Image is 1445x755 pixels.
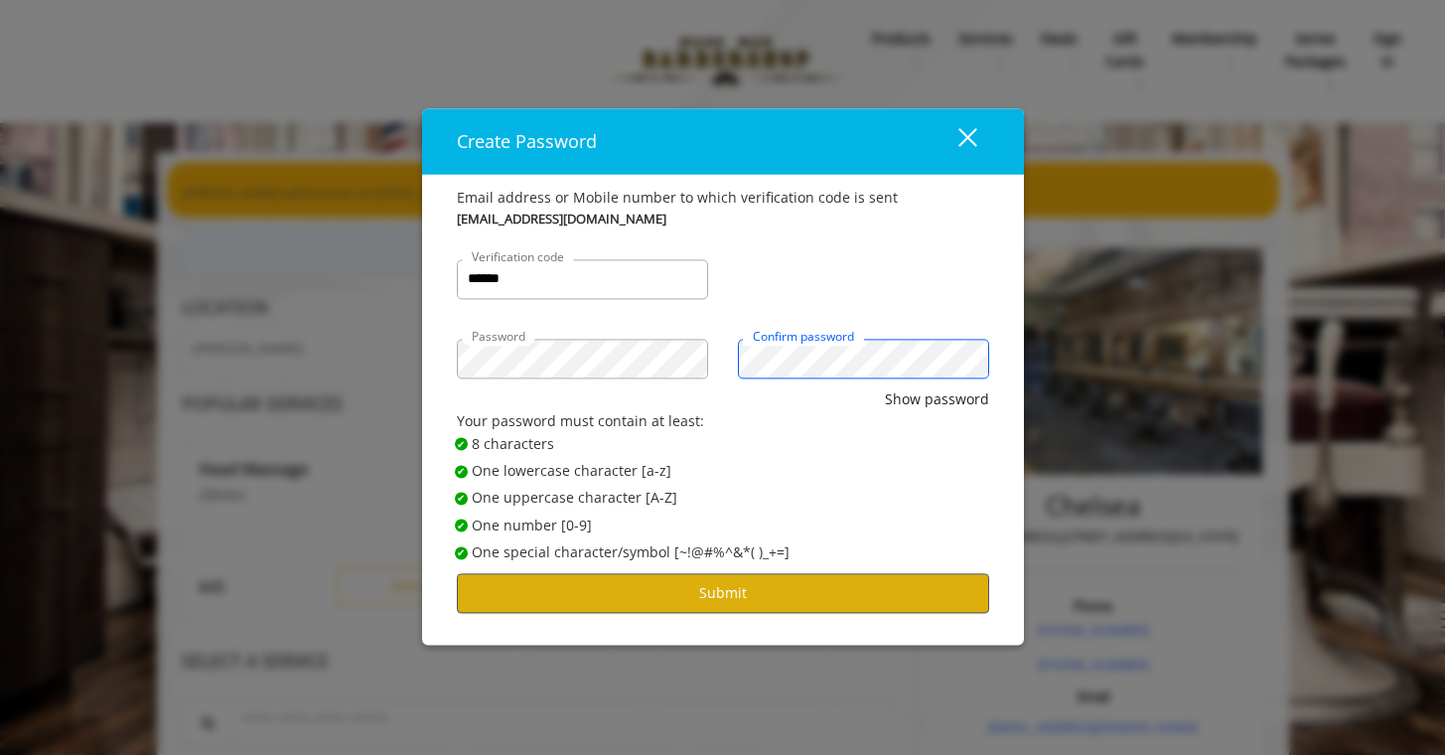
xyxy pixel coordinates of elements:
span: ✔ [457,436,465,452]
span: ✔ [457,518,465,533]
div: Email address or Mobile number to which verification code is sent [457,187,989,209]
button: Submit [457,574,989,613]
input: Confirm password [738,339,989,378]
span: ✔ [457,463,465,479]
span: One number [0-9] [472,515,592,536]
input: Password [457,339,708,378]
button: close dialog [922,121,989,162]
span: 8 characters [472,433,554,455]
button: Show password [885,388,989,410]
span: ✔ [457,545,465,561]
label: Verification code [462,247,574,266]
span: Create Password [457,129,597,153]
b: [EMAIL_ADDRESS][DOMAIN_NAME] [457,209,666,229]
div: Your password must contain at least: [457,411,989,433]
label: Confirm password [743,327,864,346]
input: Verification code [457,259,708,299]
span: One lowercase character [a-z] [472,460,671,482]
label: Password [462,327,535,346]
span: One special character/symbol [~!@#%^&*( )_+=] [472,541,790,563]
span: One uppercase character [A-Z] [472,488,677,510]
div: close dialog [936,126,975,156]
span: ✔ [457,491,465,507]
